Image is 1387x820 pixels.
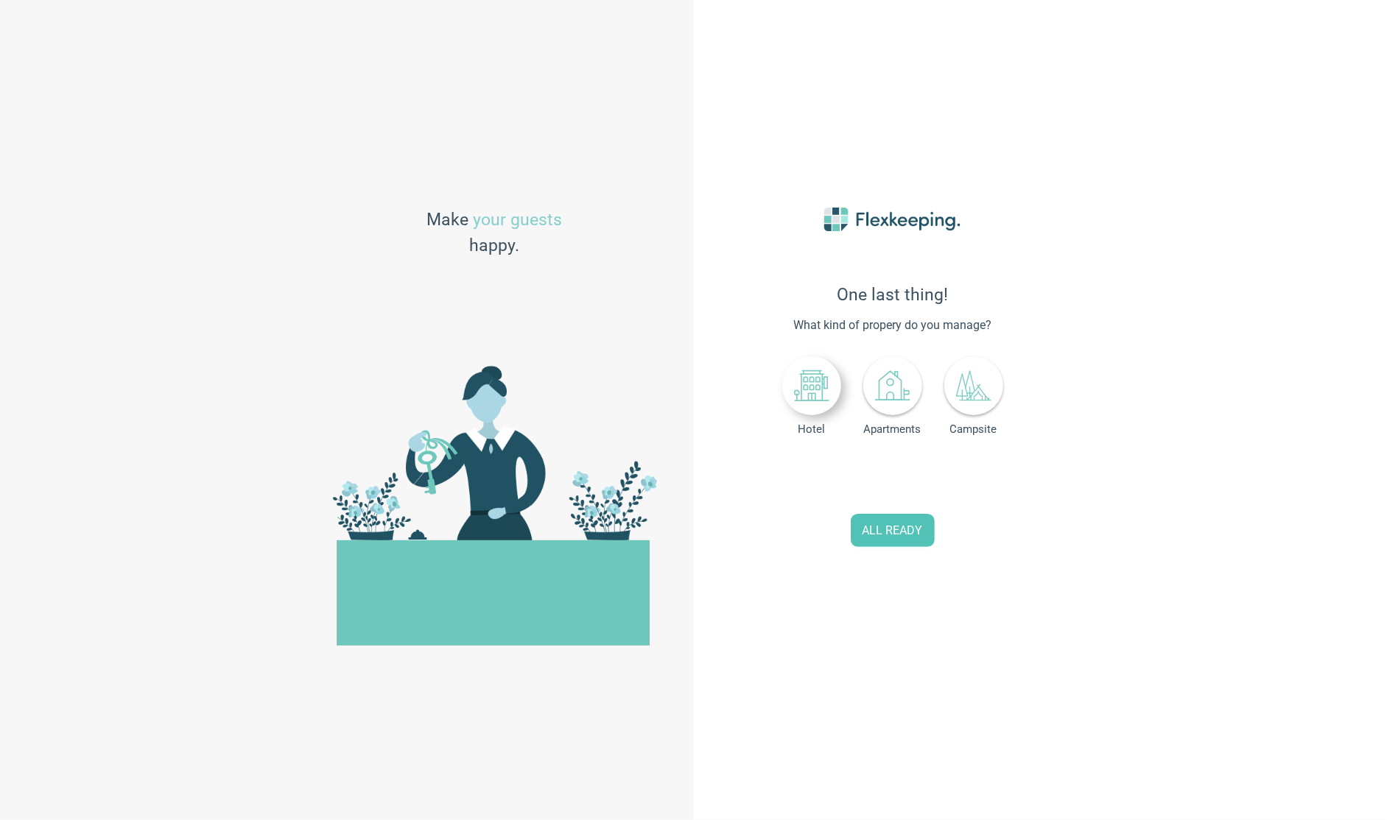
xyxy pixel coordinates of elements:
span: Hotel [782,423,841,436]
span: ALL READY [863,523,923,540]
span: Make happy. [427,208,563,259]
span: your guests [474,210,563,230]
span: Apartments [863,423,922,436]
button: ALL READY [851,514,935,547]
span: Campsite [944,423,1003,436]
span: What kind of propery do you manage? [731,317,1055,334]
span: One last thing! [731,285,1055,305]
